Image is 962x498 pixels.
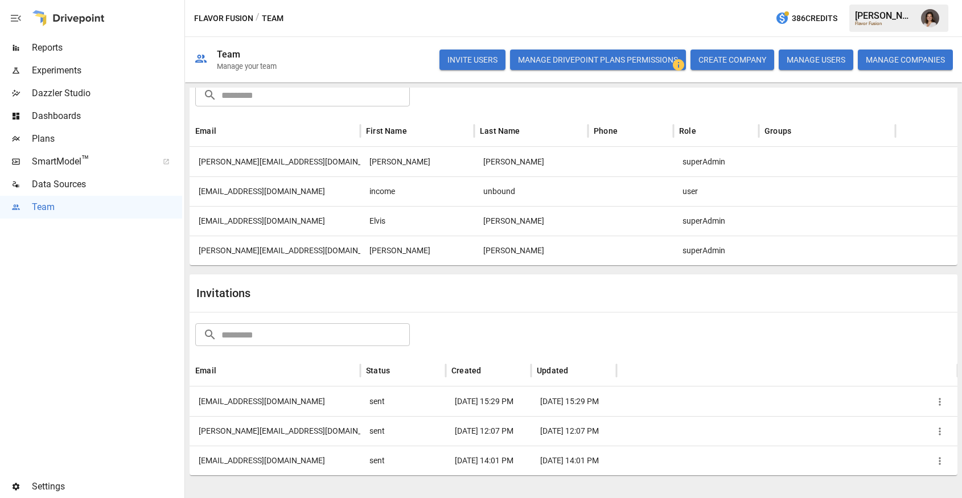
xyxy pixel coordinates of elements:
span: Team [32,200,182,214]
div: Groups [764,126,791,135]
div: Email [195,126,216,135]
div: Cory [360,236,474,265]
div: Elvis [360,206,474,236]
span: Settings [32,480,182,493]
div: franziska+1@bainbridgegrowth.com [190,386,360,416]
span: Plans [32,132,182,146]
span: Dashboards [32,109,182,123]
div: Hoxha [474,206,588,236]
div: superAdmin [673,236,759,265]
div: Team [217,49,241,60]
span: ™ [81,153,89,167]
div: Created [451,366,481,375]
div: 1/6/25 12:07 PM [446,416,531,446]
div: 8/27/25 14:01 PM [531,446,616,475]
div: Manage your team [217,62,277,71]
div: user [673,176,759,206]
div: dustin@bainbridgegrowth.com [190,147,360,176]
div: Updated [537,366,568,375]
span: 386 Credits [792,11,837,26]
button: Sort [482,363,498,378]
div: superAdmin [673,147,759,176]
div: tomtom@calaverasenergy.com [190,446,360,475]
button: Franziska Ibscher [914,2,946,34]
div: First Name [366,126,407,135]
button: Sort [569,363,585,378]
button: MANAGE COMPANIES [858,50,953,70]
button: Flavor Fusion [194,11,253,26]
div: incomeunboundprogram@gmail.com [190,176,360,206]
div: superAdmin [673,206,759,236]
div: Role [679,126,696,135]
div: sent [360,416,446,446]
button: Sort [217,123,233,139]
div: / [256,11,260,26]
button: MANAGE USERS [779,50,853,70]
button: Sort [408,123,424,139]
button: Sort [619,123,635,139]
button: 386Credits [771,8,842,29]
span: Reports [32,41,182,55]
span: Experiments [32,64,182,77]
div: 12/18/24 15:29 PM [446,386,531,416]
div: Dustin [360,147,474,176]
div: sent [360,386,446,416]
span: SmartModel [32,155,150,168]
span: Data Sources [32,178,182,191]
div: Invitations [196,286,574,300]
button: Sort [521,123,537,139]
div: unbound [474,176,588,206]
div: julie@drivepoint.io [190,416,360,446]
div: cory@bainbridgegrowth.com [190,236,360,265]
div: Status [366,366,390,375]
div: [PERSON_NAME] [855,10,914,21]
button: Sort [697,123,713,139]
span: Dazzler Studio [32,87,182,100]
button: CREATE COMPANY [690,50,774,70]
div: elvis@bainbridgegrowth.com [190,206,360,236]
div: Email [195,366,216,375]
div: Jacobson [474,147,588,176]
button: Sort [217,363,233,378]
div: Last Name [480,126,520,135]
div: 8/27/25 14:01 PM [446,446,531,475]
div: sent [360,446,446,475]
div: 12/18/24 15:29 PM [531,386,616,416]
div: Phone [594,126,618,135]
div: Bogan [474,236,588,265]
div: 1/6/25 12:07 PM [531,416,616,446]
button: Sort [391,363,407,378]
button: INVITE USERS [439,50,505,70]
button: Manage Drivepoint Plans Permissions [510,50,686,70]
div: income [360,176,474,206]
img: Franziska Ibscher [921,9,939,27]
div: Flavor Fusion [855,21,914,26]
button: Sort [792,123,808,139]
